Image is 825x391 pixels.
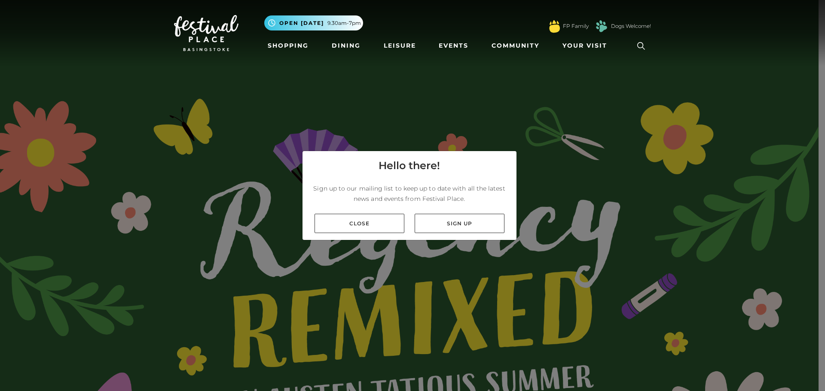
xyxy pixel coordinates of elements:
a: Community [488,38,543,54]
span: Your Visit [562,41,607,50]
a: Leisure [380,38,419,54]
a: Sign up [415,214,504,233]
p: Sign up to our mailing list to keep up to date with all the latest news and events from Festival ... [309,183,510,204]
a: FP Family [563,22,589,30]
a: Shopping [264,38,312,54]
a: Close [315,214,404,233]
a: Dogs Welcome! [611,22,651,30]
a: Events [435,38,472,54]
img: Festival Place Logo [174,15,238,51]
a: Your Visit [559,38,615,54]
a: Dining [328,38,364,54]
span: 9.30am-7pm [327,19,361,27]
h4: Hello there! [379,158,440,173]
span: Open [DATE] [279,19,324,27]
button: Open [DATE] 9.30am-7pm [264,15,363,30]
